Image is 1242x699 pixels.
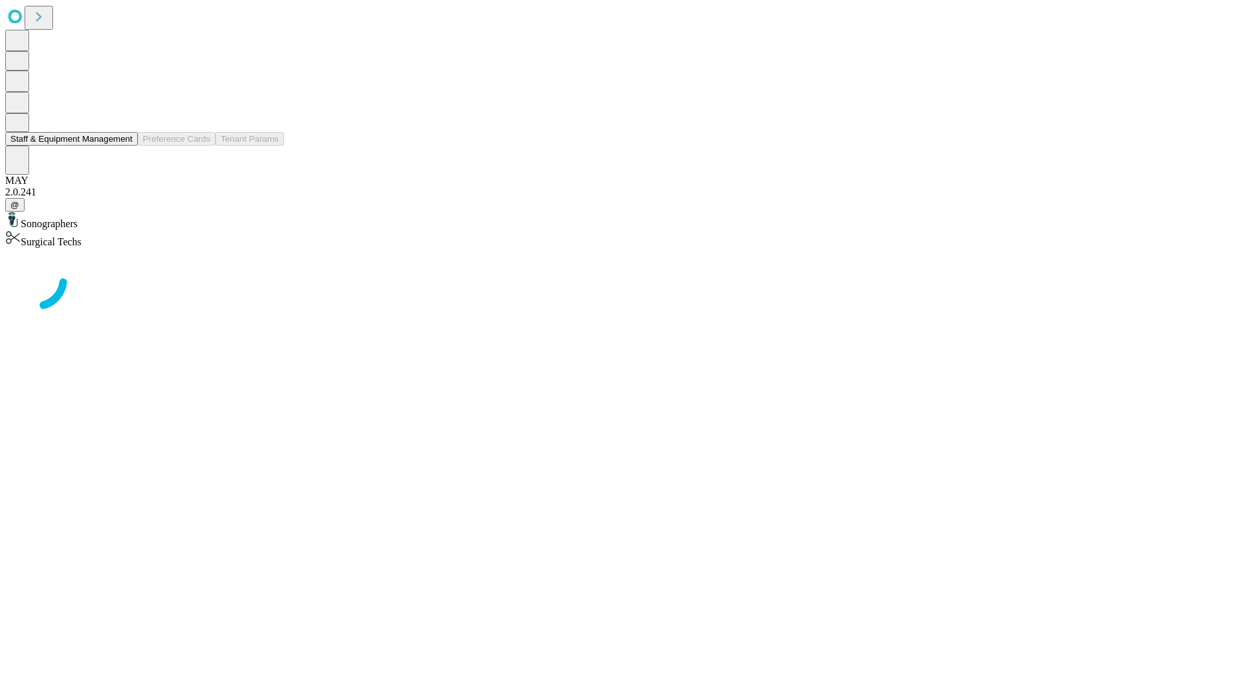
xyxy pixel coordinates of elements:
[5,132,138,146] button: Staff & Equipment Management
[215,132,284,146] button: Tenant Params
[5,175,1237,186] div: MAY
[5,198,25,212] button: @
[138,132,215,146] button: Preference Cards
[5,230,1237,248] div: Surgical Techs
[5,186,1237,198] div: 2.0.241
[10,200,19,210] span: @
[5,212,1237,230] div: Sonographers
